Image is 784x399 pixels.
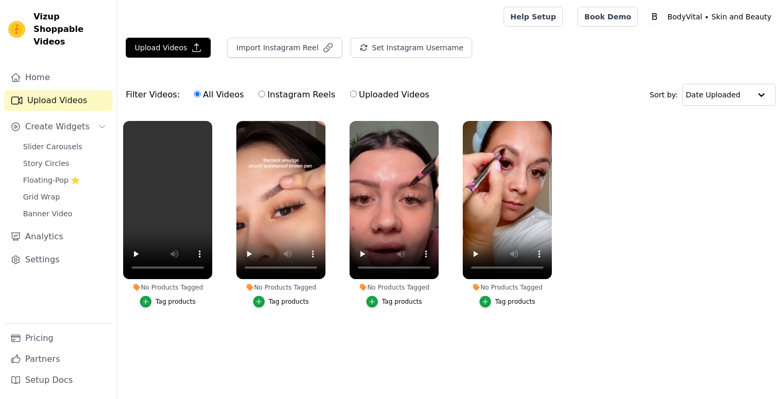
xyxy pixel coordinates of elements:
a: Settings [4,249,113,270]
input: Instagram Reels [258,91,265,97]
button: Upload Videos [126,38,211,58]
a: Setup Docs [4,370,113,391]
span: Slider Carousels [23,141,82,152]
a: Upload Videos [4,90,113,111]
div: No Products Tagged [350,283,439,292]
button: Tag products [140,296,196,307]
input: All Videos [194,91,201,97]
a: Analytics [4,226,113,247]
span: Create Widgets [25,120,90,133]
div: No Products Tagged [236,283,325,292]
span: Story Circles [23,158,69,169]
button: Create Widgets [4,116,113,137]
div: Tag products [269,297,309,306]
a: Floating-Pop ⭐ [17,173,113,187]
p: BodyVital ∙ Skin and Beauty [663,7,776,26]
a: Home [4,67,113,88]
div: Tag products [382,297,422,306]
label: All Videos [193,88,244,102]
a: Book Demo [578,7,638,27]
button: Tag products [366,296,422,307]
a: Help Setup [504,7,563,27]
button: Import Instagram Reel [227,38,342,58]
button: Set Instagram Username [351,38,472,58]
a: Story Circles [17,156,113,171]
span: Floating-Pop ⭐ [23,175,80,185]
label: Uploaded Videos [350,88,430,102]
a: Slider Carousels [17,139,113,154]
span: Banner Video [23,208,72,219]
div: Sort by: [650,84,776,106]
button: B BodyVital ∙ Skin and Beauty [646,7,776,26]
input: Uploaded Videos [350,91,357,97]
div: Tag products [495,297,536,306]
button: Tag products [480,296,536,307]
label: Instagram Reels [258,88,335,102]
button: Tag products [253,296,309,307]
a: Grid Wrap [17,190,113,204]
div: Filter Videos: [126,83,435,107]
div: No Products Tagged [463,283,552,292]
a: Pricing [4,328,113,349]
div: No Products Tagged [123,283,212,292]
a: Banner Video [17,206,113,221]
span: Grid Wrap [23,192,60,202]
div: Tag products [156,297,196,306]
img: Vizup [8,21,25,38]
span: Vizup Shoppable Videos [34,10,108,48]
text: B [651,12,658,22]
a: Partners [4,349,113,370]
